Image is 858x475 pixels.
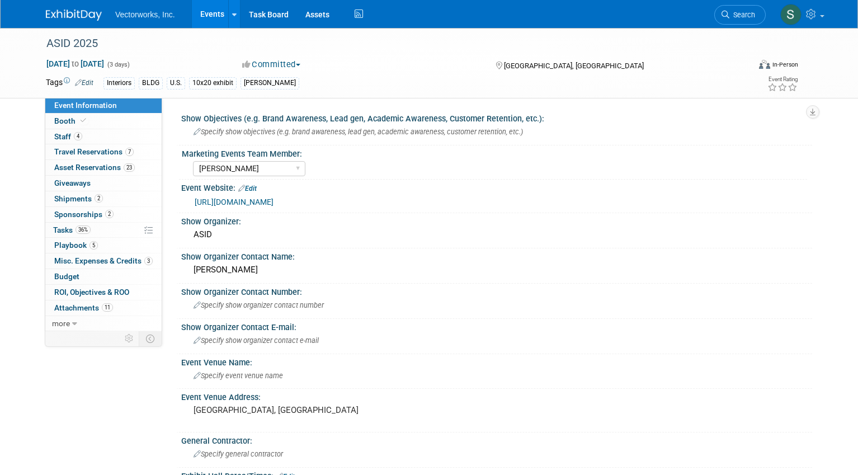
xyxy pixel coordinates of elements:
[714,5,766,25] a: Search
[54,101,117,110] span: Event Information
[139,77,163,89] div: BLDG
[89,241,98,250] span: 5
[54,288,129,297] span: ROI, Objectives & ROO
[181,248,812,262] div: Show Organizer Contact Name:
[189,77,237,89] div: 10x20 exhibit
[115,10,175,19] span: Vectorworks, Inc.
[45,176,162,191] a: Giveaways
[780,4,802,25] img: Sarah Angley
[241,77,299,89] div: [PERSON_NAME]
[45,269,162,284] a: Budget
[74,132,82,140] span: 4
[54,241,98,250] span: Playbook
[46,10,102,21] img: ExhibitDay
[76,225,91,234] span: 36%
[54,147,134,156] span: Travel Reservations
[45,253,162,269] a: Misc. Expenses & Credits3
[45,160,162,175] a: Asset Reservations23
[195,197,274,206] a: [URL][DOMAIN_NAME]
[54,256,153,265] span: Misc. Expenses & Credits
[772,60,798,69] div: In-Person
[53,225,91,234] span: Tasks
[190,226,804,243] div: ASID
[190,261,804,279] div: [PERSON_NAME]
[54,178,91,187] span: Giveaways
[46,77,93,90] td: Tags
[45,285,162,300] a: ROI, Objectives & ROO
[75,79,93,87] a: Edit
[45,114,162,129] a: Booth
[45,223,162,238] a: Tasks36%
[54,272,79,281] span: Budget
[181,110,812,124] div: Show Objectives (e.g. Brand Awareness, Lead gen, Academic Awareness, Customer Retention, etc.):
[95,194,103,203] span: 2
[106,61,130,68] span: (3 days)
[181,432,812,446] div: General Contractor:
[70,59,81,68] span: to
[144,257,153,265] span: 3
[45,144,162,159] a: Travel Reservations7
[181,389,812,403] div: Event Venue Address:
[125,148,134,156] span: 7
[181,319,812,333] div: Show Organizer Contact E-mail:
[182,145,807,159] div: Marketing Events Team Member:
[54,132,82,141] span: Staff
[105,210,114,218] span: 2
[181,180,812,194] div: Event Website:
[124,163,135,172] span: 23
[181,354,812,368] div: Event Venue Name:
[139,331,162,346] td: Toggle Event Tabs
[194,336,319,345] span: Specify show organizer contact e-mail
[45,300,162,316] a: Attachments11
[194,450,283,458] span: Specify general contractor
[767,77,798,82] div: Event Rating
[194,128,523,136] span: Specify show objectives (e.g. brand awareness, lead gen, academic awareness, customer retention, ...
[729,11,755,19] span: Search
[194,405,432,415] pre: [GEOGRAPHIC_DATA], [GEOGRAPHIC_DATA]
[181,284,812,298] div: Show Organizer Contact Number:
[102,303,113,312] span: 11
[238,185,257,192] a: Edit
[45,129,162,144] a: Staff4
[54,116,88,125] span: Booth
[45,238,162,253] a: Playbook5
[54,210,114,219] span: Sponsorships
[103,77,135,89] div: Interiors
[194,371,283,380] span: Specify event venue name
[45,316,162,331] a: more
[504,62,644,70] span: [GEOGRAPHIC_DATA], [GEOGRAPHIC_DATA]
[45,191,162,206] a: Shipments2
[54,303,113,312] span: Attachments
[194,301,324,309] span: Specify show organizer contact number
[45,98,162,113] a: Event Information
[52,319,70,328] span: more
[181,213,812,227] div: Show Organizer:
[81,117,86,124] i: Booth reservation complete
[167,77,185,89] div: U.S.
[687,58,798,75] div: Event Format
[54,163,135,172] span: Asset Reservations
[759,60,770,69] img: Format-Inperson.png
[46,59,105,69] span: [DATE] [DATE]
[43,34,734,54] div: ASID 2025
[120,331,139,346] td: Personalize Event Tab Strip
[45,207,162,222] a: Sponsorships2
[238,59,305,70] button: Committed
[54,194,103,203] span: Shipments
